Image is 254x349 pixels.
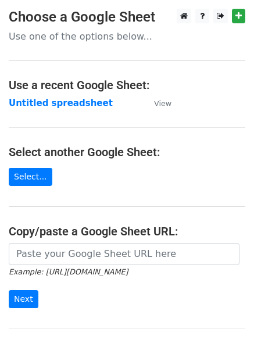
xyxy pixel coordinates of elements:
[9,145,245,159] h4: Select another Google Sheet:
[9,78,245,92] h4: Use a recent Google Sheet:
[154,99,171,108] small: View
[9,168,52,186] a: Select...
[9,243,239,265] input: Paste your Google Sheet URL here
[9,9,245,26] h3: Choose a Google Sheet
[142,98,171,108] a: View
[9,98,113,108] a: Untitled spreadsheet
[9,267,128,276] small: Example: [URL][DOMAIN_NAME]
[9,224,245,238] h4: Copy/paste a Google Sheet URL:
[9,290,38,308] input: Next
[9,30,245,43] p: Use one of the options below...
